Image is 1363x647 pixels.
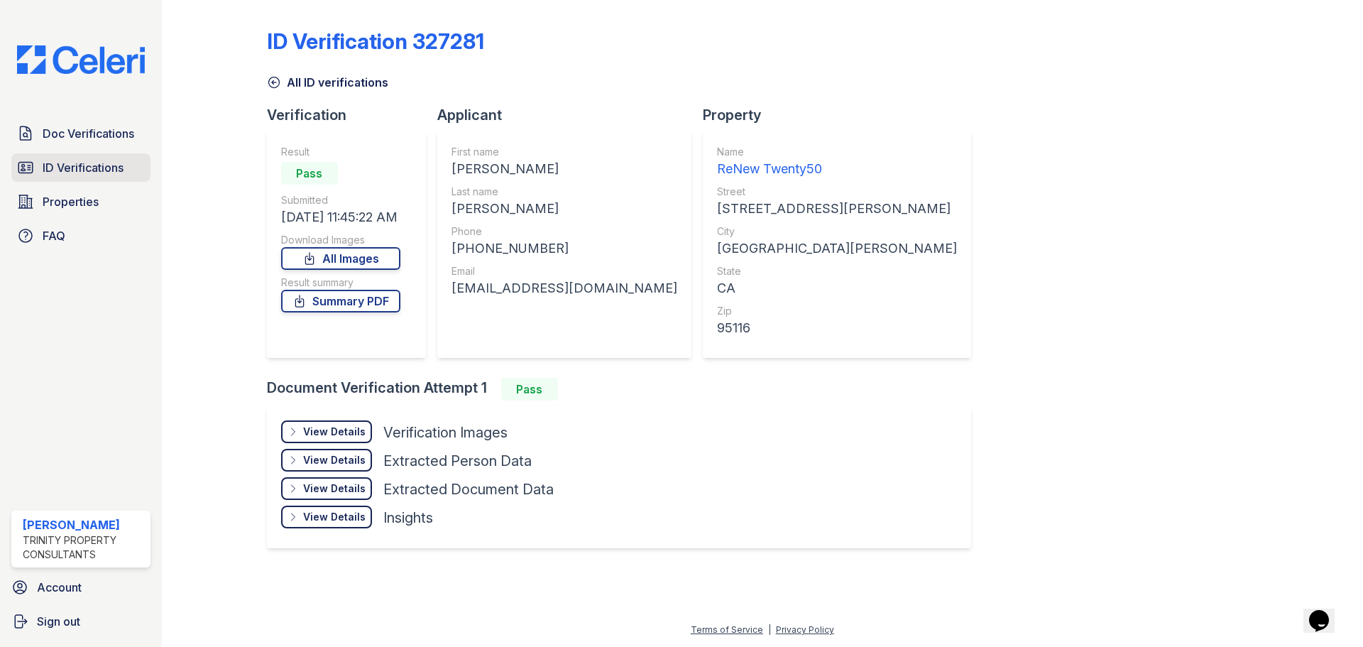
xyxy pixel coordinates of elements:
a: All Images [281,247,400,270]
div: Insights [383,508,433,528]
div: City [717,224,957,239]
a: Privacy Policy [776,624,834,635]
div: [PERSON_NAME] [23,516,145,533]
div: Result [281,145,400,159]
div: Extracted Person Data [383,451,532,471]
a: Sign out [6,607,156,636]
div: Name [717,145,957,159]
div: First name [451,145,677,159]
div: ReNew Twenty50 [717,159,957,179]
div: [PHONE_NUMBER] [451,239,677,259]
div: Pass [501,378,558,401]
div: View Details [303,453,366,467]
div: Pass [281,162,338,185]
div: View Details [303,482,366,496]
a: Terms of Service [691,624,763,635]
span: Doc Verifications [43,125,134,142]
div: Verification [267,105,437,125]
a: All ID verifications [267,74,388,91]
div: [EMAIL_ADDRESS][DOMAIN_NAME] [451,278,677,298]
a: Account [6,573,156,602]
div: [PERSON_NAME] [451,199,677,219]
div: ID Verification 327281 [267,28,484,54]
span: FAQ [43,227,65,244]
div: Verification Images [383,423,508,442]
img: CE_Logo_Blue-a8612792a0a2168367f1c8372b55b34899dd931a85d93a1a3d3e32e68fde9ad4.png [6,45,156,74]
div: Download Images [281,233,400,247]
div: Property [703,105,982,125]
div: Applicant [437,105,703,125]
div: Document Verification Attempt 1 [267,378,982,401]
div: Phone [451,224,677,239]
div: State [717,264,957,278]
span: ID Verifications [43,159,124,176]
div: | [768,624,771,635]
div: Email [451,264,677,278]
div: [STREET_ADDRESS][PERSON_NAME] [717,199,957,219]
div: [GEOGRAPHIC_DATA][PERSON_NAME] [717,239,957,259]
a: Summary PDF [281,290,400,312]
div: Zip [717,304,957,318]
a: FAQ [11,222,150,250]
div: Trinity Property Consultants [23,533,145,562]
a: ID Verifications [11,153,150,182]
div: Street [717,185,957,199]
div: [DATE] 11:45:22 AM [281,207,400,227]
a: Name ReNew Twenty50 [717,145,957,179]
span: Properties [43,193,99,210]
div: 95116 [717,318,957,338]
div: [PERSON_NAME] [451,159,677,179]
a: Properties [11,187,150,216]
span: Sign out [37,613,80,630]
div: CA [717,278,957,298]
div: View Details [303,510,366,524]
div: Last name [451,185,677,199]
div: Result summary [281,276,400,290]
a: Doc Verifications [11,119,150,148]
iframe: chat widget [1303,590,1349,633]
div: Extracted Document Data [383,479,554,499]
span: Account [37,579,82,596]
div: Submitted [281,193,400,207]
div: View Details [303,425,366,439]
